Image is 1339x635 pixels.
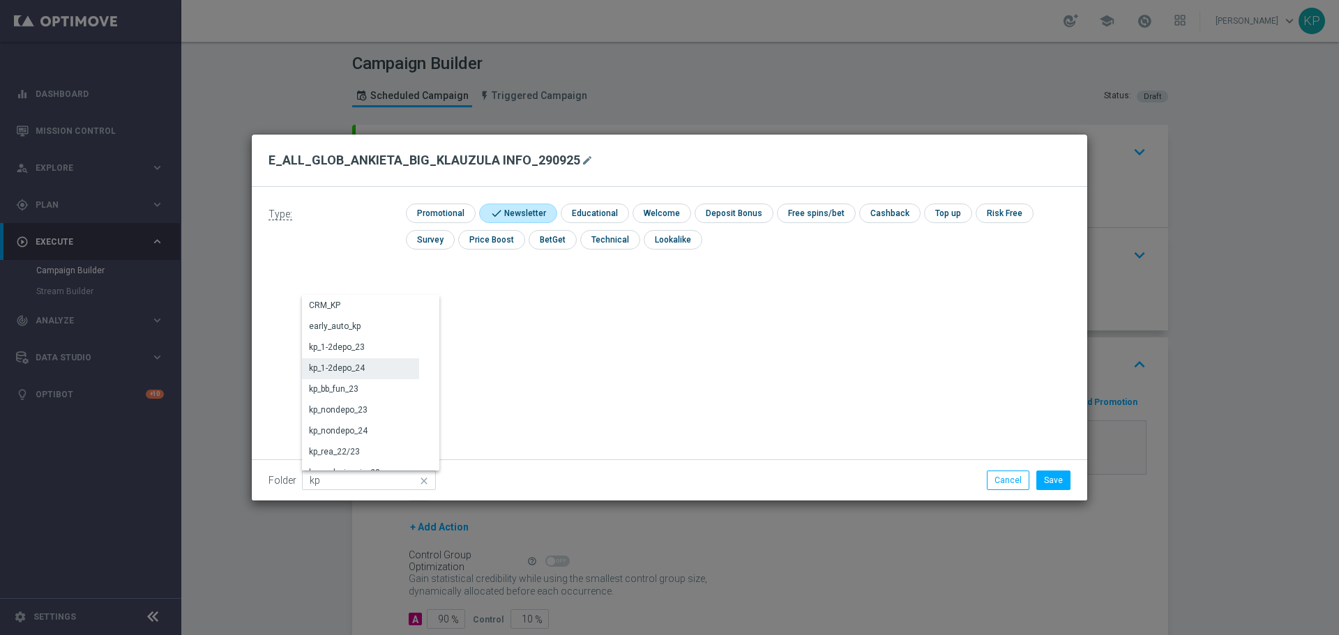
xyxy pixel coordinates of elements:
[309,341,365,353] div: kp_1-2depo_23
[302,400,419,421] div: Press SPACE to select this row.
[302,337,419,358] div: Press SPACE to select this row.
[302,463,419,484] div: Press SPACE to select this row.
[309,362,365,374] div: kp_1-2depo_24
[309,320,361,332] div: early_auto_kp
[302,358,419,379] div: Press SPACE to select this row.
[580,152,598,169] button: mode_edit
[302,316,419,337] div: Press SPACE to select this row.
[268,475,296,487] label: Folder
[1036,470,1071,490] button: Save
[268,152,580,169] h2: E_ALL_GLOB_ANKIETA_BIG_KLAUZULA INFO_290925
[418,471,432,491] i: close
[302,470,436,490] input: Quick find
[268,208,292,220] span: Type:
[302,296,419,316] div: Press SPACE to select this row.
[309,383,358,395] div: kp_bb_fun_23
[309,424,368,437] div: kp_nondepo_24
[987,470,1029,490] button: Cancel
[309,466,380,479] div: kp_reakwizycja_23
[302,379,419,400] div: Press SPACE to select this row.
[309,445,360,458] div: kp_rea_22/23
[309,299,340,312] div: CRM_KP
[302,442,419,463] div: Press SPACE to select this row.
[302,421,419,442] div: Press SPACE to select this row.
[582,155,593,166] i: mode_edit
[309,404,368,416] div: kp_nondepo_23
